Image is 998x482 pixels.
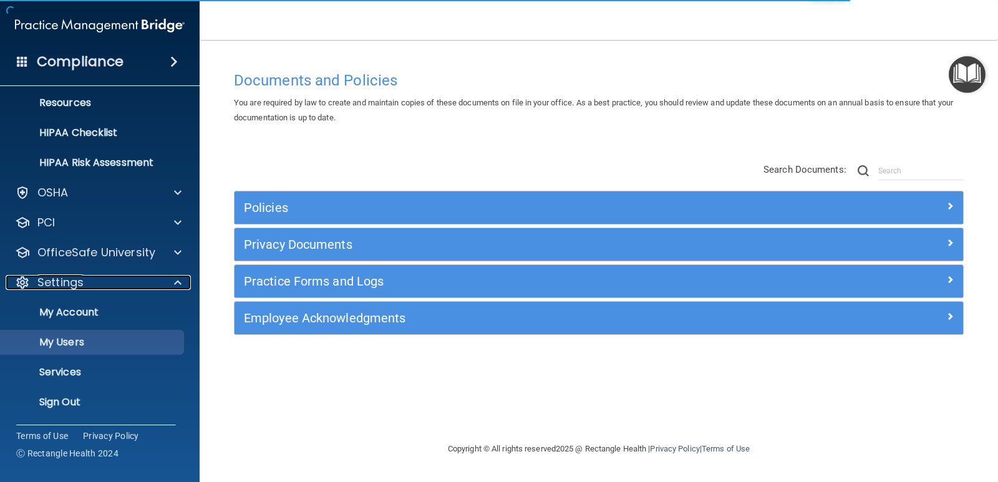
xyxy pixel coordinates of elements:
button: Open Resource Center [949,56,986,93]
a: Privacy Policy [83,430,139,442]
a: OSHA [15,185,182,200]
a: OfficeSafe University [15,245,182,260]
div: Copyright © All rights reserved 2025 @ Rectangle Health | | [371,429,826,469]
p: OSHA [37,185,69,200]
p: Services [8,366,178,378]
img: ic-search.3b580494.png [858,165,869,176]
span: Search Documents: [763,164,846,175]
p: My Users [8,336,178,349]
a: PCI [15,215,182,230]
a: Settings [15,275,182,290]
p: HIPAA Risk Assessment [8,157,178,169]
a: Privacy Policy [650,444,699,453]
h5: Employee Acknowledgments [244,311,772,325]
input: Search [878,161,964,180]
p: Sign Out [8,396,178,408]
h4: Compliance [37,53,124,70]
h5: Privacy Documents [244,238,772,251]
a: Practice Forms and Logs [244,271,954,291]
h4: Documents and Policies [234,72,964,89]
span: Ⓒ Rectangle Health 2024 [16,447,119,460]
p: Settings [37,275,84,290]
p: HIPAA Checklist [8,127,178,139]
h5: Policies [244,201,772,214]
p: My Account [8,306,178,319]
img: PMB logo [15,13,185,38]
a: Privacy Documents [244,234,954,254]
a: Employee Acknowledgments [244,308,954,328]
p: Resources [8,97,178,109]
a: Terms of Use [16,430,68,442]
p: OfficeSafe University [37,245,155,260]
span: You are required by law to create and maintain copies of these documents on file in your office. ... [234,98,953,122]
a: Terms of Use [702,444,750,453]
a: Policies [244,198,954,218]
h5: Practice Forms and Logs [244,274,772,288]
p: PCI [37,215,55,230]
